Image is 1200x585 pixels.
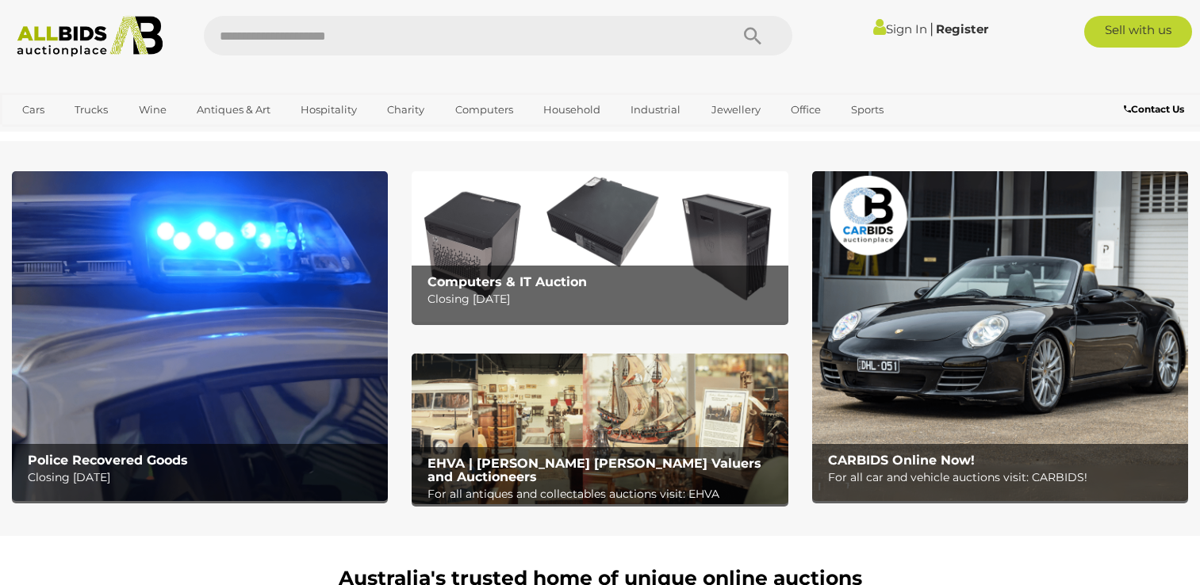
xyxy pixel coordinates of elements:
[412,354,788,504] a: EHVA | Evans Hastings Valuers and Auctioneers EHVA | [PERSON_NAME] [PERSON_NAME] Valuers and Auct...
[427,456,761,485] b: EHVA | [PERSON_NAME] [PERSON_NAME] Valuers and Auctioneers
[812,171,1188,501] img: CARBIDS Online Now!
[412,171,788,322] img: Computers & IT Auction
[12,171,388,501] a: Police Recovered Goods Police Recovered Goods Closing [DATE]
[828,453,975,468] b: CARBIDS Online Now!
[412,171,788,322] a: Computers & IT Auction Computers & IT Auction Closing [DATE]
[128,97,177,123] a: Wine
[186,97,281,123] a: Antiques & Art
[290,97,367,123] a: Hospitality
[873,21,927,36] a: Sign In
[812,171,1188,501] a: CARBIDS Online Now! CARBIDS Online Now! For all car and vehicle auctions visit: CARBIDS!
[412,354,788,504] img: EHVA | Evans Hastings Valuers and Auctioneers
[1124,101,1188,118] a: Contact Us
[28,453,188,468] b: Police Recovered Goods
[1124,103,1184,115] b: Contact Us
[445,97,523,123] a: Computers
[12,123,145,149] a: [GEOGRAPHIC_DATA]
[841,97,894,123] a: Sports
[12,171,388,501] img: Police Recovered Goods
[930,20,934,37] span: |
[377,97,435,123] a: Charity
[936,21,988,36] a: Register
[12,97,55,123] a: Cars
[28,468,380,487] p: Closing [DATE]
[64,97,118,123] a: Trucks
[427,274,587,289] b: Computers & IT Auction
[828,468,1180,487] p: For all car and vehicle auctions visit: CARBIDS!
[427,289,780,309] p: Closing [DATE]
[620,97,691,123] a: Industrial
[713,16,792,55] button: Search
[780,97,831,123] a: Office
[701,97,771,123] a: Jewellery
[533,97,611,123] a: Household
[9,16,171,57] img: Allbids.com.au
[1084,16,1192,48] a: Sell with us
[427,484,780,504] p: For all antiques and collectables auctions visit: EHVA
